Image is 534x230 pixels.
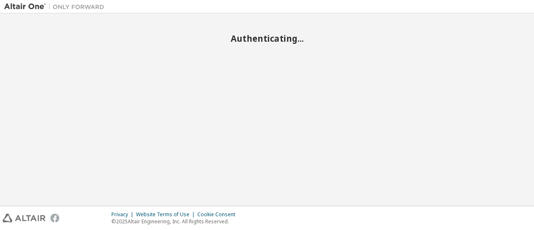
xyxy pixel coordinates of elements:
[111,211,136,218] div: Privacy
[111,218,240,225] p: © 2025 Altair Engineering, Inc. All Rights Reserved.
[3,214,45,222] img: altair_logo.svg
[136,211,197,218] div: Website Terms of Use
[197,211,240,218] div: Cookie Consent
[4,3,108,11] img: Altair One
[4,33,530,44] h2: Authenticating...
[50,214,59,222] img: facebook.svg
